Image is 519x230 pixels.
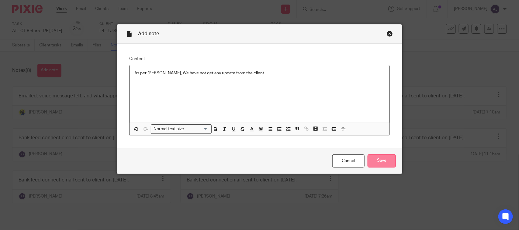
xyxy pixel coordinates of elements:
input: Search for option [186,126,208,132]
label: Content [129,56,390,62]
div: Search for option [151,124,212,134]
span: Add note [138,31,159,36]
div: Close this dialog window [387,31,393,37]
p: As per [PERSON_NAME], We have not get any update from the client. [134,70,385,76]
span: Normal text size [152,126,185,132]
input: Save [368,154,396,167]
a: Cancel [332,154,365,167]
